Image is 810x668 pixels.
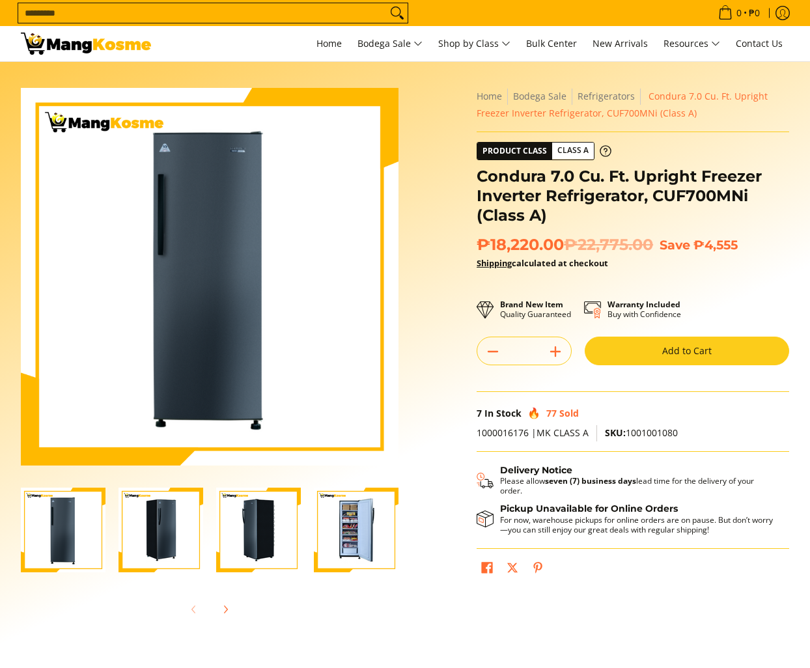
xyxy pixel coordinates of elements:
[578,90,635,102] a: Refrigerators
[503,559,522,581] a: Post on X
[660,237,690,253] span: Save
[734,8,744,18] span: 0
[663,36,720,52] span: Resources
[216,488,301,572] img: Condura 7.0 Cu. Ft. Upright Freezer Inverter Refrigerator, CUF700MNi (Class A)-3
[546,407,557,419] span: 77
[593,37,648,49] span: New Arrivals
[736,37,783,49] span: Contact Us
[477,465,776,496] button: Shipping & Delivery
[477,90,768,119] span: Condura 7.0 Cu. Ft. Upright Freezer Inverter Refrigerator, CUF700MNi (Class A)
[500,515,776,535] p: For now, warehouse pickups for online orders are on pause. But don’t worry—you can still enjoy ou...
[477,341,509,362] button: Subtract
[513,90,566,102] a: Bodega Sale
[211,595,240,624] button: Next
[351,26,429,61] a: Bodega Sale
[21,33,151,55] img: Condura 7.0 Cu.Ft. Upright Freezer Inverter (Class A) l Mang Kosme
[477,257,512,269] a: Shipping
[357,36,423,52] span: Bodega Sale
[714,6,764,20] span: •
[559,407,579,419] span: Sold
[387,3,408,23] button: Search
[477,90,502,102] a: Home
[526,37,577,49] span: Bulk Center
[605,426,626,439] span: SKU:
[657,26,727,61] a: Resources
[477,235,653,255] span: ₱18,220.00
[529,559,547,581] a: Pin on Pinterest
[314,488,398,572] img: Condura 7.0 Cu. Ft. Upright Freezer Inverter Refrigerator, CUF700MNi (Class A)-4
[478,559,496,581] a: Share on Facebook
[477,167,789,225] h1: Condura 7.0 Cu. Ft. Upright Freezer Inverter Refrigerator, CUF700MNi (Class A)
[564,235,653,255] del: ₱22,775.00
[477,88,789,122] nav: Breadcrumbs
[540,341,571,362] button: Add
[21,88,398,466] img: Condura 7.0 Cu. Ft. Upright Freezer Inverter Refrigerator, CUF700MNi (Class A)
[545,475,636,486] strong: seven (7) business days
[477,142,611,160] a: Product Class Class A
[607,299,681,319] p: Buy with Confidence
[747,8,762,18] span: ₱0
[552,143,594,159] span: Class A
[21,488,105,572] img: Condura 7.0 Cu. Ft. Upright Freezer Inverter Refrigerator, CUF700MNi (Class A)-1
[316,37,342,49] span: Home
[607,299,680,310] strong: Warranty Included
[585,337,789,365] button: Add to Cart
[586,26,654,61] a: New Arrivals
[438,36,510,52] span: Shop by Class
[119,488,203,572] img: Condura 7.0 Cu. Ft. Upright Freezer Inverter Refrigerator, CUF700MNi (Class A)-2
[500,503,678,514] strong: Pickup Unavailable for Online Orders
[693,237,738,253] span: ₱4,555
[477,407,482,419] span: 7
[164,26,789,61] nav: Main Menu
[729,26,789,61] a: Contact Us
[477,143,552,160] span: Product Class
[484,407,522,419] span: In Stock
[310,26,348,61] a: Home
[500,464,572,476] strong: Delivery Notice
[500,476,776,495] p: Please allow lead time for the delivery of your order.
[477,257,608,269] strong: calculated at checkout
[432,26,517,61] a: Shop by Class
[520,26,583,61] a: Bulk Center
[500,299,571,319] p: Quality Guaranteed
[605,426,678,439] span: 1001001080
[500,299,563,310] strong: Brand New Item
[477,426,589,439] span: 1000016176 |MK CLASS A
